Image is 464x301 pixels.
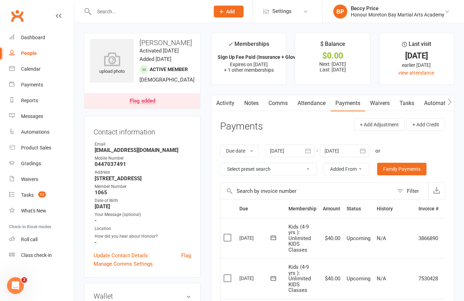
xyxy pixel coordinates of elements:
[218,54,302,60] strong: Sign Up Fee Paid (Insurance + Gloves)
[21,66,41,72] div: Calendar
[419,95,461,111] a: Automations
[415,218,442,259] td: 3866890
[351,12,444,18] div: Honour Moreton Bay Martial Arts Academy
[21,98,38,103] div: Reports
[139,56,171,62] time: Added [DATE]
[385,52,448,59] div: [DATE]
[220,121,263,132] h3: Payments
[224,67,274,73] span: + 1 other memberships
[9,247,74,263] a: Class kiosk mode
[385,61,448,69] div: earlier [DATE]
[21,176,38,182] div: Waivers
[402,40,431,52] div: Last visit
[236,200,285,218] th: Due
[95,217,191,224] strong: -
[407,118,445,131] button: + Add Credit
[130,98,155,104] div: Flag added
[95,147,191,153] strong: [EMAIL_ADDRESS][DOMAIN_NAME]
[320,40,345,52] div: $ Balance
[285,200,320,218] th: Membership
[9,93,74,108] a: Reports
[330,95,365,111] a: Payments
[95,197,191,204] div: Date of Birth
[9,203,74,219] a: What's New
[21,277,27,283] span: 2
[288,224,311,253] span: Kids (4-9 yrs ): Unlimited KIDS Classes
[214,6,244,17] button: Add
[9,140,74,156] a: Product Sales
[21,82,43,87] div: Payments
[320,200,343,218] th: Amount
[95,161,191,167] strong: 0447037491
[343,200,374,218] th: Status
[395,95,419,111] a: Tasks
[181,251,191,260] a: Flag
[301,61,363,72] p: Next: [DATE] Last: [DATE]
[415,200,442,218] th: Invoice #
[94,260,153,268] a: Manage Comms Settings
[150,66,188,72] span: Active member
[211,95,239,111] a: Activity
[230,62,268,67] span: Expires on [DATE]
[21,35,45,40] div: Dashboard
[21,145,51,150] div: Product Sales
[95,175,191,182] strong: [STREET_ADDRESS]
[320,258,343,299] td: $40.00
[351,5,444,12] div: Beccy Price
[9,108,74,124] a: Messages
[21,192,34,198] div: Tasks
[374,200,415,218] th: History
[365,95,395,111] a: Waivers
[90,52,134,75] div: upload photo
[415,258,442,299] td: 7530428
[220,183,394,199] input: Search by invoice number
[21,208,46,213] div: What's New
[9,232,74,247] a: Roll call
[94,251,148,260] a: Update Contact Details
[239,273,272,283] div: [DATE]
[90,39,195,47] h3: [PERSON_NAME]
[92,7,205,16] input: Search...
[9,171,74,187] a: Waivers
[301,52,363,59] div: $0.00
[377,163,427,175] a: Family Payments
[347,235,370,241] span: Upcoming
[226,9,235,14] span: Add
[95,169,191,176] div: Address
[272,3,292,19] span: Settings
[377,235,386,241] span: N/A
[21,50,37,56] div: People
[95,211,191,218] div: Your Message (optional)
[239,232,272,243] div: [DATE]
[288,264,311,293] span: Kids (4-9 yrs ): Unlimited KIDS Classes
[95,189,191,196] strong: 1065
[9,156,74,171] a: Gradings
[21,113,43,119] div: Messages
[139,48,179,54] time: Activated [DATE]
[38,191,46,197] span: 13
[407,187,419,195] div: Filter
[377,275,386,282] span: N/A
[347,275,370,282] span: Upcoming
[228,41,233,48] i: ✓
[94,292,191,300] h3: Wallet
[95,183,191,190] div: Member Number
[95,141,191,148] div: Email
[95,239,191,246] strong: -
[95,155,191,162] div: Mobile Number
[228,40,269,52] div: Memberships
[7,277,24,294] iframe: Intercom live chat
[95,203,191,210] strong: [DATE]
[9,77,74,93] a: Payments
[9,45,74,61] a: People
[398,70,434,76] a: view attendance
[139,77,195,83] span: [DEMOGRAPHIC_DATA]
[239,95,264,111] a: Notes
[8,7,26,24] a: Clubworx
[394,183,428,199] button: Filter
[21,161,41,166] div: Gradings
[9,187,74,203] a: Tasks 13
[220,145,259,157] button: Due date
[95,233,191,240] div: How did you hear about Honour?
[9,30,74,45] a: Dashboard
